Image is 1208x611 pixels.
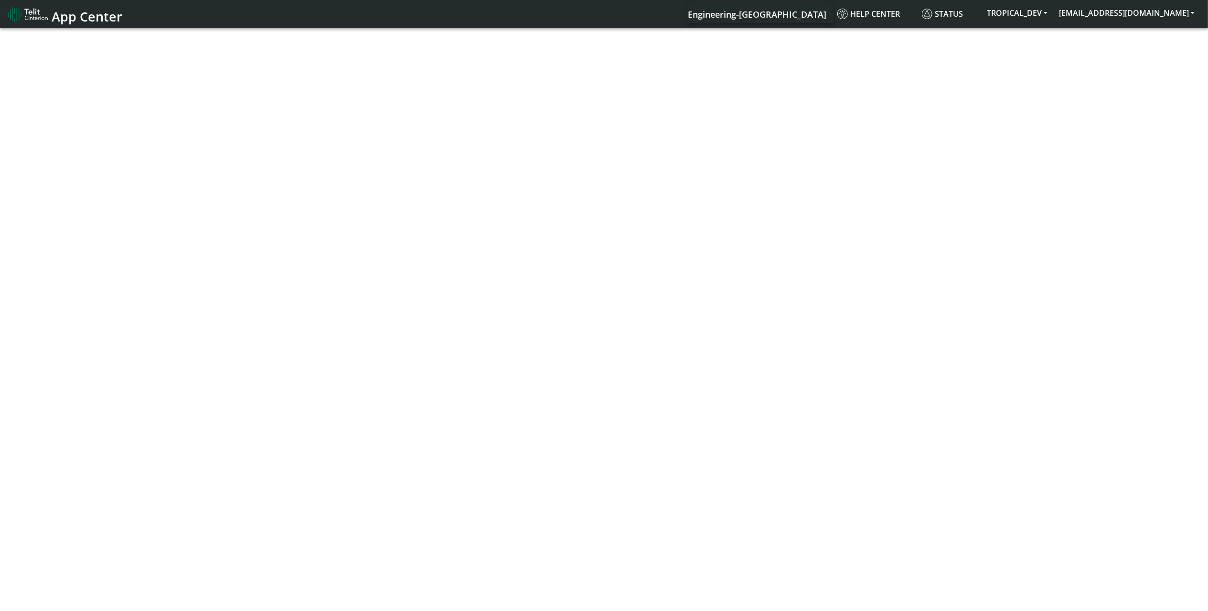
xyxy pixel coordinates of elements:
button: TROPICAL_DEV [981,4,1053,22]
span: App Center [52,8,122,25]
img: status.svg [922,9,932,19]
span: Help center [837,9,900,19]
a: Help center [834,4,918,23]
span: Engineering-[GEOGRAPHIC_DATA] [688,9,826,20]
a: Your current platform instance [687,4,826,23]
img: logo-telit-cinterion-gw-new.png [8,7,48,22]
img: knowledge.svg [837,9,848,19]
button: [EMAIL_ADDRESS][DOMAIN_NAME] [1053,4,1200,22]
a: App Center [8,4,121,24]
a: Status [918,4,981,23]
span: Status [922,9,963,19]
